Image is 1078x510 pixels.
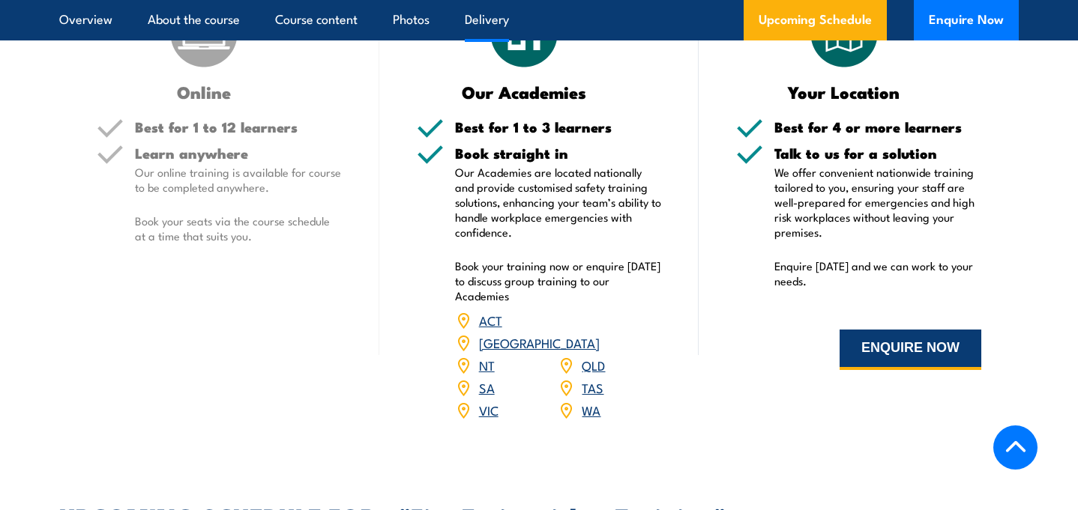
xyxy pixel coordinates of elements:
h5: Book straight in [455,146,662,160]
h3: Online [97,83,312,100]
h5: Talk to us for a solution [774,146,981,160]
h5: Best for 4 or more learners [774,120,981,134]
p: Book your seats via the course schedule at a time that suits you. [135,213,342,243]
a: SA [479,378,495,396]
p: Book your training now or enquire [DATE] to discuss group training to our Academies [455,258,662,303]
p: Our Academies are located nationally and provide customised safety training solutions, enhancing ... [455,165,662,240]
a: WA [582,401,600,419]
p: Enquire [DATE] and we can work to your needs. [774,258,981,288]
h5: Best for 1 to 12 learners [135,120,342,134]
p: We offer convenient nationwide training tailored to you, ensuring your staff are well-prepared fo... [774,165,981,240]
a: [GEOGRAPHIC_DATA] [479,333,600,351]
h5: Best for 1 to 3 learners [455,120,662,134]
h3: Our Academies [417,83,632,100]
h5: Learn anywhere [135,146,342,160]
a: NT [479,356,495,374]
p: Our online training is available for course to be completed anywhere. [135,165,342,195]
h3: Your Location [736,83,951,100]
a: QLD [582,356,605,374]
a: ACT [479,311,502,329]
a: VIC [479,401,499,419]
a: TAS [582,378,603,396]
button: ENQUIRE NOW [840,330,981,370]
